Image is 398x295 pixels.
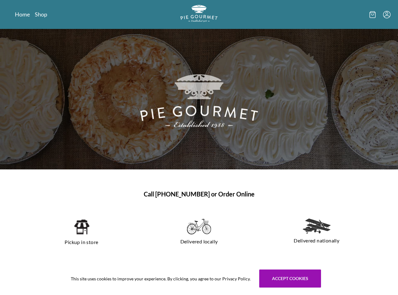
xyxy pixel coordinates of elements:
p: Pickup in store [30,237,133,247]
button: Menu [383,11,391,18]
img: logo [180,5,218,22]
button: Accept cookies [259,270,321,288]
p: Delivered locally [148,237,251,247]
a: Home [15,11,30,18]
a: Shop [35,11,47,18]
img: delivered locally [187,219,211,235]
h1: Call [PHONE_NUMBER] or Order Online [15,189,383,199]
img: pickup in store [74,219,89,235]
p: Delivered nationally [265,236,368,246]
span: This site uses cookies to improve your experience. By clicking, you agree to our Privacy Policy. [71,275,251,282]
a: Logo [180,5,218,24]
img: delivered nationally [303,219,331,234]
